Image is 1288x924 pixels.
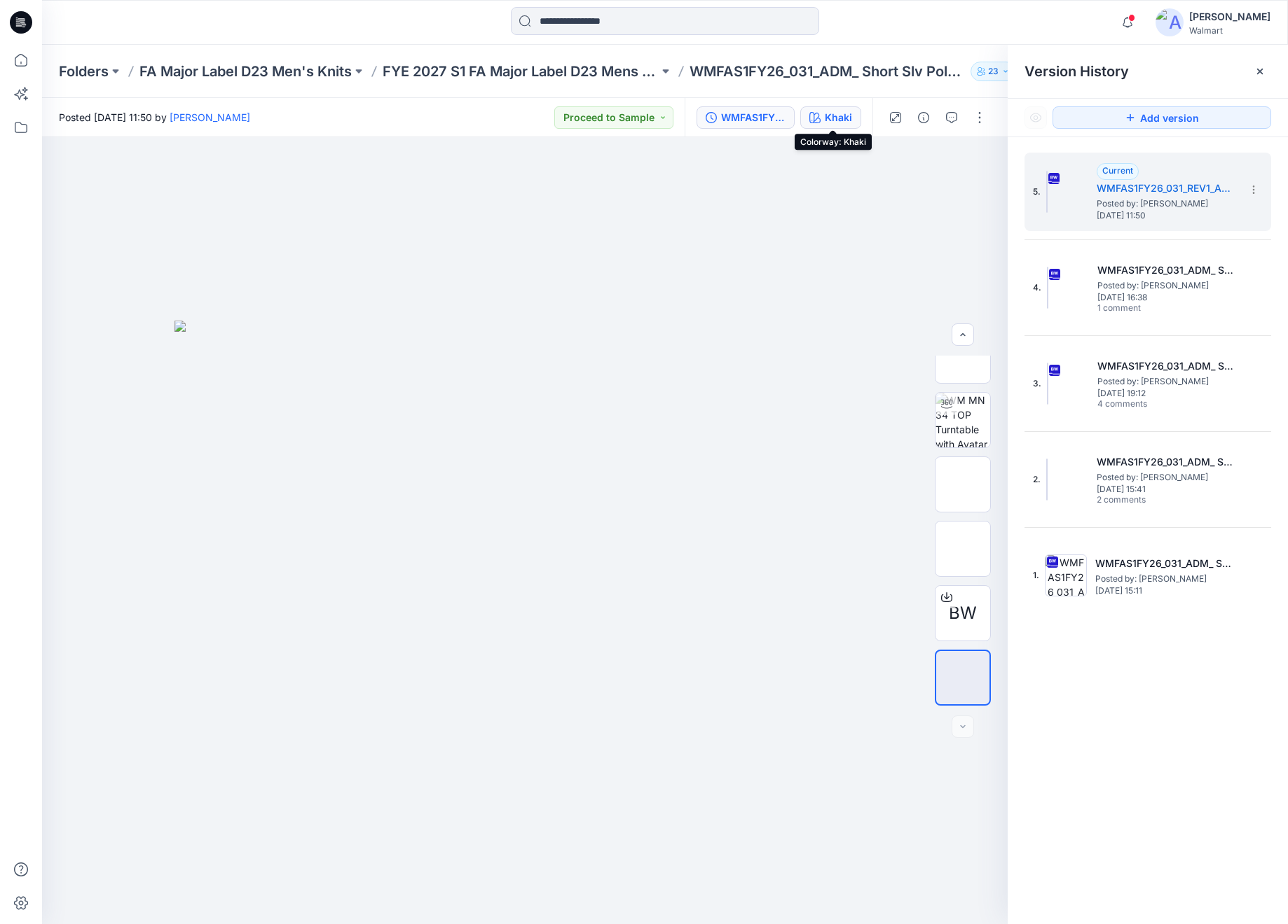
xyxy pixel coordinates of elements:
span: [DATE] 16:38 [1097,293,1238,302]
p: 23 [988,64,999,79]
img: WMFAS1FY26_031_ADM_ Short Slv Polo Collar [1046,458,1048,500]
div: Walmart [1189,25,1270,36]
span: 2. [1033,473,1041,486]
span: Posted [DATE] 11:50 by [59,110,250,125]
span: Posted by: Kathryn Gardianos [1095,572,1235,586]
span: 5. [1033,185,1041,198]
a: FA Major Label D23 Men's Knits [139,62,352,81]
span: Posted by: Kathryn Gardianos [1097,470,1237,484]
a: FYE 2027 S1 FA Major Label D23 Mens Knits [383,62,659,81]
span: [DATE] 15:11 [1095,586,1235,596]
h5: WMFAS1FY26_031_REV1_ADM_ Short Slv Polo Collar(TM) [1097,180,1237,197]
p: WMFAS1FY26_031_ADM_ Short Slv Polo Collar [690,62,966,81]
button: Khaki [800,106,861,129]
span: Posted by: Kathryn Gardianos [1097,279,1238,293]
span: Current [1102,165,1133,176]
button: Close [1254,66,1266,77]
h5: WMFAS1FY26_031_ADM_ Short Slv Polo Collar [1095,555,1235,572]
h5: WMFAS1FY26_031_ADM_ Short Slv Polo Collar [1097,454,1237,470]
div: WMFAS1FY26_031_REV1_ADM_ Short Slv Polo Collar(TM) [721,110,786,125]
img: avatar [1156,8,1184,36]
img: eyJhbGciOiJIUzI1NiIsImtpZCI6IjAiLCJzbHQiOiJzZXMiLCJ0eXAiOiJKV1QifQ.eyJkYXRhIjp7InR5cGUiOiJzdG9yYW... [174,321,875,924]
div: Khaki [825,110,852,125]
span: 1. [1033,569,1039,582]
span: 3. [1033,377,1041,390]
span: Version History [1025,63,1129,80]
img: WMFAS1FY26_031_REV1_ADM_ Short Slv Polo Collar(TM) [1046,171,1048,213]
button: Details [912,106,935,129]
img: WMFAS1FY26_031_ADM_ Short Slv Polo Collar [1047,363,1048,405]
div: [PERSON_NAME] [1189,8,1270,25]
span: [DATE] 15:41 [1097,484,1237,494]
img: WMFAS1FY26_031_ADM_ Short Slv Polo Collar [1045,554,1087,596]
span: [DATE] 19:12 [1097,388,1238,398]
span: BW [949,601,977,626]
span: 4 comments [1097,399,1195,410]
button: Add version [1053,106,1271,129]
span: 2 comments [1097,495,1195,506]
h5: WMFAS1FY26_031_ADM_ Short Slv Polo Collar [1097,262,1238,279]
a: Folders [59,62,109,81]
span: 1 comment [1097,303,1195,314]
h5: WMFAS1FY26_031_ADM_ Short Slv Polo Collar [1097,358,1238,374]
img: WM MN 34 TOP Turntable with Avatar [936,393,990,447]
span: Posted by: Kathryn Gardianos [1097,197,1237,211]
button: Show Hidden Versions [1025,106,1047,129]
span: Posted by: Kathryn Gardianos [1097,374,1238,388]
img: WMFAS1FY26_031_ADM_ Short Slv Polo Collar [1047,267,1048,309]
a: [PERSON_NAME] [170,111,250,123]
button: WMFAS1FY26_031_REV1_ADM_ Short Slv Polo Collar(TM) [697,106,795,129]
span: [DATE] 11:50 [1097,211,1237,220]
span: 4. [1033,281,1041,294]
button: 23 [971,62,1016,81]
